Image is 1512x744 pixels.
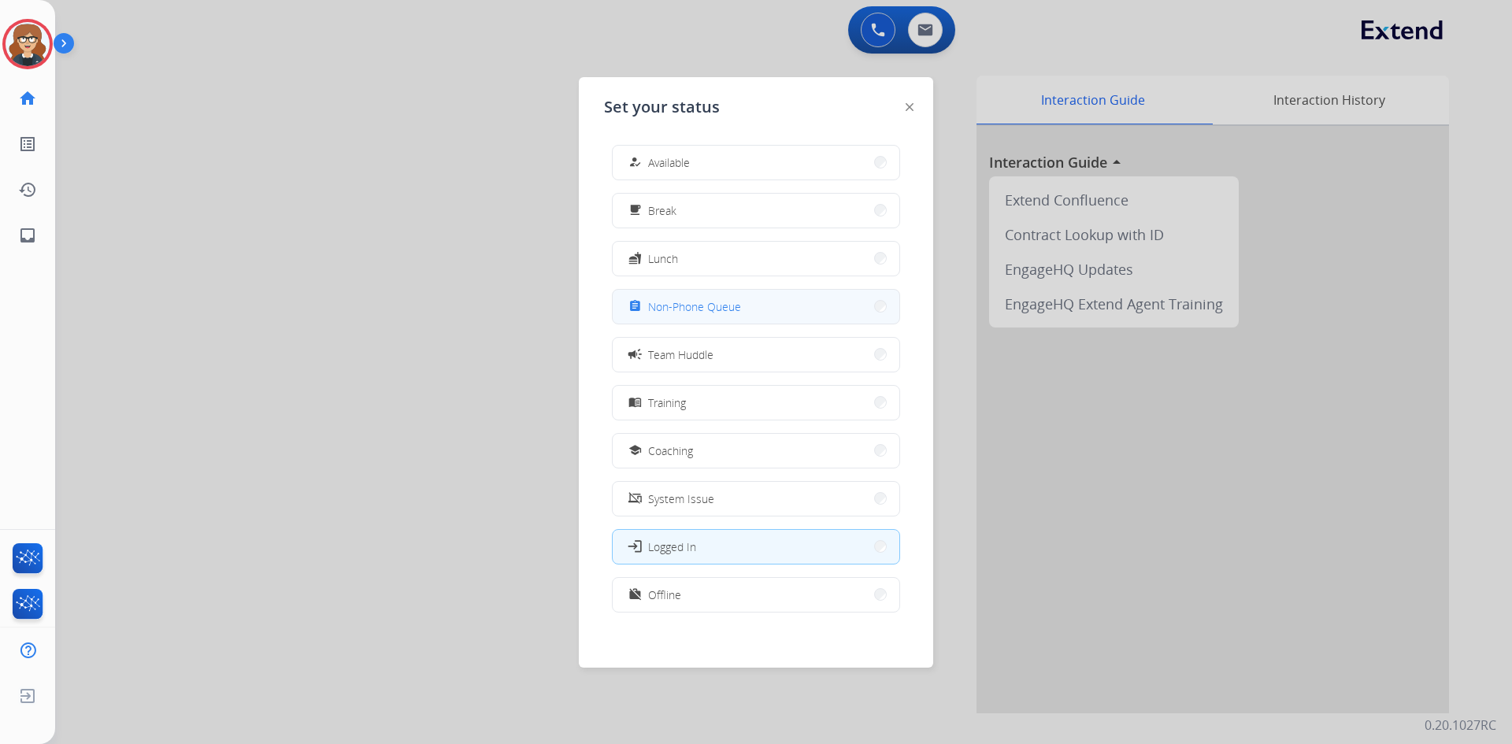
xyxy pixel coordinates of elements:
[628,588,642,601] mat-icon: work_off
[648,250,678,267] span: Lunch
[613,338,899,372] button: Team Huddle
[627,346,643,362] mat-icon: campaign
[648,346,713,363] span: Team Huddle
[648,539,696,555] span: Logged In
[628,156,642,169] mat-icon: how_to_reg
[18,89,37,108] mat-icon: home
[648,202,676,219] span: Break
[613,386,899,420] button: Training
[628,204,642,217] mat-icon: free_breakfast
[613,578,899,612] button: Offline
[1425,716,1496,735] p: 0.20.1027RC
[604,96,720,118] span: Set your status
[648,490,714,507] span: System Issue
[18,226,37,245] mat-icon: inbox
[613,434,899,468] button: Coaching
[613,530,899,564] button: Logged In
[613,290,899,324] button: Non-Phone Queue
[613,242,899,276] button: Lunch
[627,539,643,554] mat-icon: login
[613,482,899,516] button: System Issue
[6,22,50,66] img: avatar
[628,444,642,457] mat-icon: school
[648,154,690,171] span: Available
[906,103,913,111] img: close-button
[628,252,642,265] mat-icon: fastfood
[648,442,693,459] span: Coaching
[628,300,642,313] mat-icon: assignment
[613,146,899,180] button: Available
[628,492,642,505] mat-icon: phonelink_off
[648,394,686,411] span: Training
[613,194,899,228] button: Break
[648,587,681,603] span: Offline
[18,135,37,154] mat-icon: list_alt
[648,298,741,315] span: Non-Phone Queue
[18,180,37,199] mat-icon: history
[628,396,642,409] mat-icon: menu_book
